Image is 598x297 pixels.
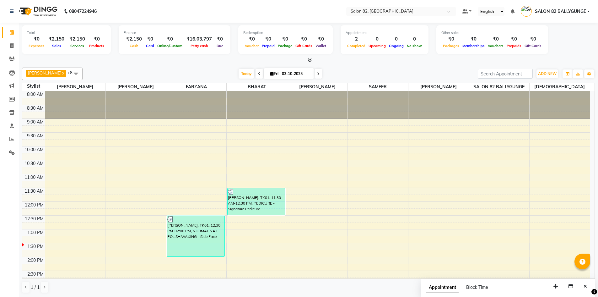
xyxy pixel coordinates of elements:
div: 9:00 AM [26,119,45,125]
input: Search Appointment [478,69,533,79]
div: Other sales [441,30,543,36]
div: 12:30 PM [24,216,45,222]
div: ₹0 [156,36,184,43]
span: BHARAT [227,83,287,91]
span: Wallet [314,44,328,48]
span: ADD NEW [538,71,557,76]
span: Vouchers [486,44,505,48]
div: 1:30 PM [26,243,45,250]
div: ₹0 [314,36,328,43]
span: Memberships [461,44,486,48]
span: Package [276,44,294,48]
span: Petty cash [189,44,210,48]
span: [PERSON_NAME] [45,83,105,91]
div: 0 [405,36,423,43]
span: Sales [51,44,63,48]
span: No show [405,44,423,48]
span: Gift Cards [523,44,543,48]
span: Services [69,44,86,48]
iframe: chat widget [572,272,592,291]
a: x [62,70,64,75]
div: ₹0 [505,36,523,43]
div: Appointment [346,30,423,36]
div: Stylist [22,83,45,90]
div: 0 [367,36,387,43]
span: Cash [128,44,140,48]
span: [PERSON_NAME] [408,83,469,91]
span: +8 [67,70,77,75]
span: [DEMOGRAPHIC_DATA] [530,83,590,91]
img: SALON 82 BALLYGUNGE [521,6,532,17]
b: 08047224946 [69,3,97,20]
span: FARZANA [166,83,226,91]
span: [PERSON_NAME] [105,83,166,91]
div: 11:00 AM [23,174,45,181]
div: 10:30 AM [23,160,45,167]
div: ₹0 [486,36,505,43]
span: Today [239,69,254,79]
div: ₹0 [260,36,276,43]
div: 2:00 PM [26,257,45,264]
span: Online/Custom [156,44,184,48]
div: Finance [124,30,225,36]
span: Upcoming [367,44,387,48]
span: Block Time [466,284,488,290]
div: 10:00 AM [23,146,45,153]
div: ₹0 [294,36,314,43]
div: ₹0 [144,36,156,43]
div: 8:00 AM [26,91,45,98]
span: Card [144,44,156,48]
div: ₹0 [27,36,46,43]
div: ₹0 [243,36,260,43]
span: Ongoing [387,44,405,48]
span: [PERSON_NAME] [28,70,62,75]
span: Prepaid [260,44,276,48]
div: 1:00 PM [26,229,45,236]
div: ₹16,03,797 [184,36,214,43]
span: Prepaids [505,44,523,48]
span: Due [215,44,225,48]
span: Completed [346,44,367,48]
span: Expenses [27,44,46,48]
span: SALON 82 BALLYGUNGE [535,8,586,15]
div: 12:00 PM [24,202,45,208]
div: Total [27,30,106,36]
div: ₹0 [88,36,106,43]
span: Packages [441,44,461,48]
input: 2025-10-03 [280,69,311,79]
div: 8:30 AM [26,105,45,112]
div: ₹2,150 [46,36,67,43]
span: Voucher [243,44,260,48]
button: ADD NEW [536,69,558,78]
div: Redemption [243,30,328,36]
span: SALON 82 BALLYGUNGE [469,83,529,91]
div: [PERSON_NAME], TK01, 11:30 AM-12:30 PM, PEDICURE - Signature Pedicure [228,188,285,215]
div: 11:30 AM [23,188,45,195]
div: 0 [387,36,405,43]
img: logo [16,3,59,20]
div: ₹0 [461,36,486,43]
div: 2:30 PM [26,271,45,278]
span: 1 / 1 [31,284,40,291]
div: 2 [346,36,367,43]
span: SAMEER [348,83,408,91]
span: Gift Cards [294,44,314,48]
div: [PERSON_NAME], TK01, 12:30 PM-02:00 PM, NORMAL NAIL POLISH,WAXING - Side Face [167,216,224,256]
div: ₹0 [523,36,543,43]
div: ₹0 [276,36,294,43]
div: ₹2,150 [124,36,144,43]
div: ₹2,150 [67,36,88,43]
div: ₹0 [214,36,225,43]
span: [PERSON_NAME] [287,83,347,91]
span: Fri [269,71,280,76]
span: Appointment [426,282,459,293]
div: 9:30 AM [26,133,45,139]
span: Products [88,44,106,48]
div: ₹0 [441,36,461,43]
